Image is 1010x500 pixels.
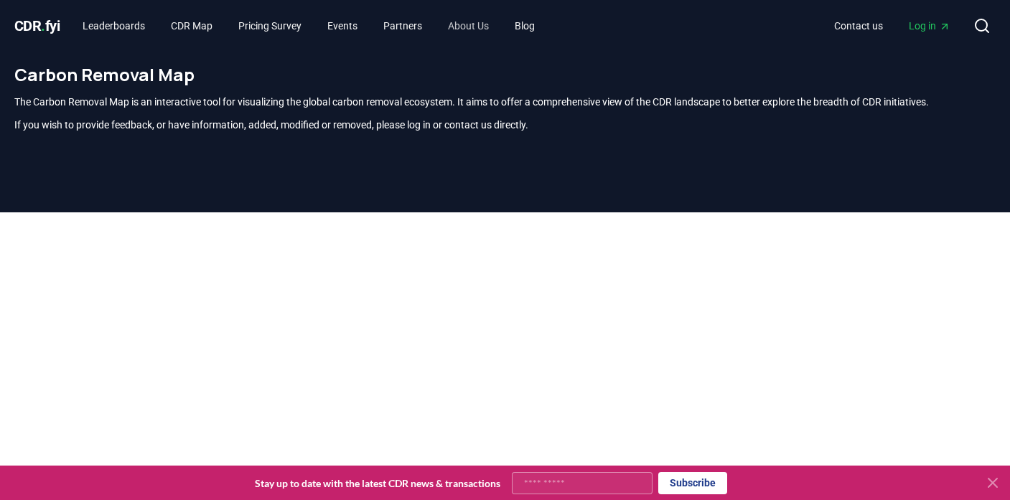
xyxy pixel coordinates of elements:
span: Log in [909,19,950,33]
span: CDR fyi [14,17,60,34]
a: Leaderboards [71,13,156,39]
a: Blog [503,13,546,39]
a: CDR.fyi [14,16,60,36]
a: Contact us [823,13,894,39]
p: If you wish to provide feedback, or have information, added, modified or removed, please log in o... [14,118,996,132]
a: Log in [897,13,962,39]
a: Events [316,13,369,39]
a: About Us [436,13,500,39]
p: The Carbon Removal Map is an interactive tool for visualizing the global carbon removal ecosystem... [14,95,996,109]
a: Partners [372,13,434,39]
a: CDR Map [159,13,224,39]
span: . [41,17,45,34]
nav: Main [823,13,962,39]
h1: Carbon Removal Map [14,63,996,86]
nav: Main [71,13,546,39]
a: Pricing Survey [227,13,313,39]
